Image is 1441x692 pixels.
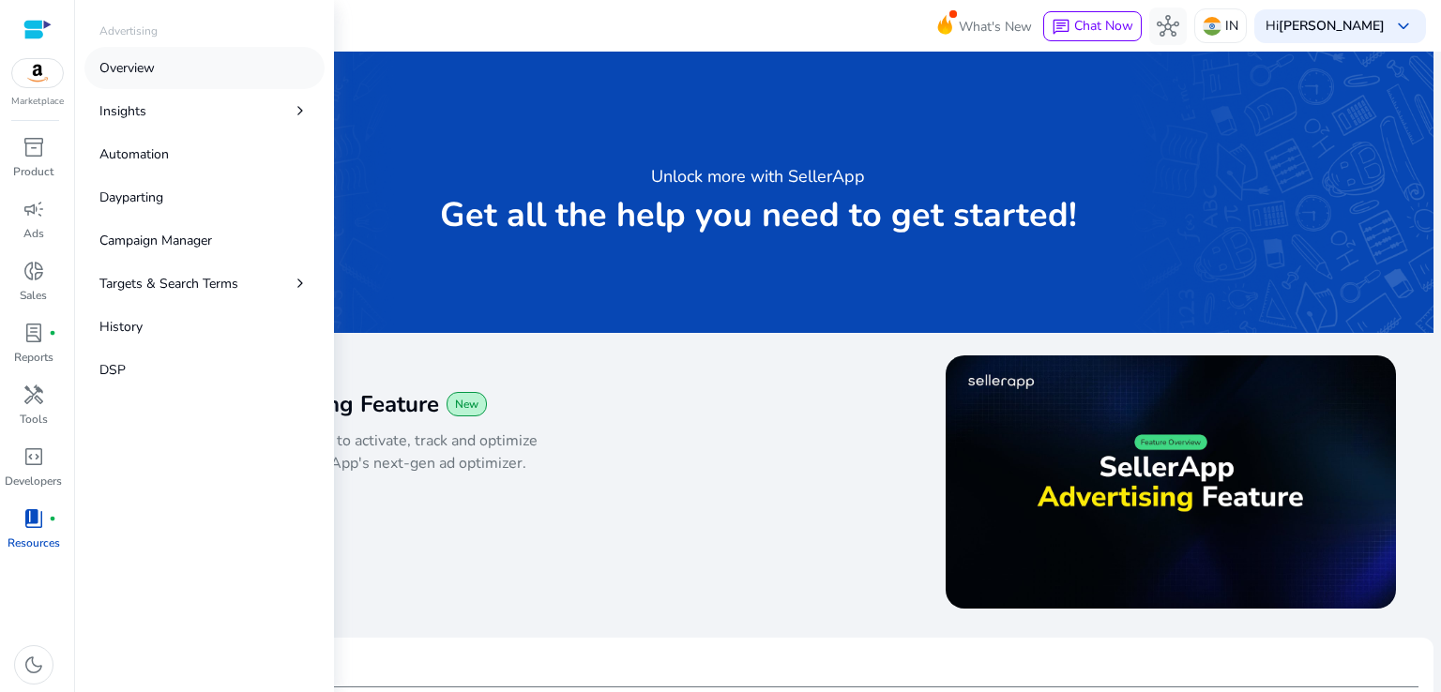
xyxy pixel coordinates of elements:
[49,515,56,522] span: fiber_manual_record
[946,355,1396,609] img: maxresdefault.jpg
[651,163,865,189] h3: Unlock more with SellerApp
[1203,17,1221,36] img: in.svg
[23,260,45,282] span: donut_small
[20,287,47,304] p: Sales
[23,384,45,406] span: handyman
[23,198,45,220] span: campaign
[99,23,158,39] p: Advertising
[440,197,1077,234] p: Get all the help you need to get started!
[14,349,53,366] p: Reports
[291,101,310,120] span: chevron_right
[8,534,60,551] p: Resources
[5,473,62,489] p: Developers
[23,445,45,468] span: code_blocks
[1225,9,1238,42] p: IN
[455,397,478,412] span: New
[23,507,45,530] span: book_4
[1392,15,1415,38] span: keyboard_arrow_down
[959,10,1032,43] span: What's New
[99,360,126,380] p: DSP
[23,225,44,242] p: Ads
[1149,8,1187,45] button: hub
[291,274,310,293] span: chevron_right
[49,329,56,337] span: fiber_manual_record
[99,188,163,207] p: Dayparting
[20,411,48,428] p: Tools
[1266,20,1385,33] p: Hi
[1279,17,1385,35] b: [PERSON_NAME]
[1157,15,1179,38] span: hub
[12,59,63,87] img: amazon.svg
[99,274,238,293] p: Targets & Search Terms
[23,654,45,676] span: dark_mode
[1052,18,1070,37] span: chat
[99,144,169,164] p: Automation
[1074,17,1133,35] span: Chat Now
[99,58,155,78] p: Overview
[99,101,146,121] p: Insights
[13,163,53,180] p: Product
[1043,11,1142,41] button: chatChat Now
[23,322,45,344] span: lab_profile
[99,317,143,337] p: History
[23,136,45,158] span: inventory_2
[99,231,212,250] p: Campaign Manager
[11,95,64,109] p: Marketplace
